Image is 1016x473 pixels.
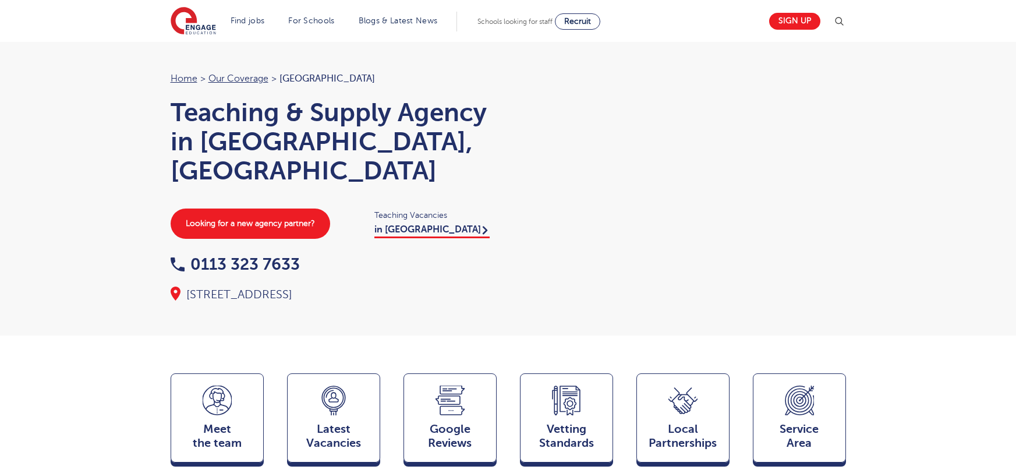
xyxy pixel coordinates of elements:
[643,422,723,450] span: Local Partnerships
[769,13,820,30] a: Sign up
[171,71,497,86] nav: breadcrumb
[374,209,497,222] span: Teaching Vacancies
[171,7,216,36] img: Engage Education
[171,373,264,468] a: Meetthe team
[171,209,330,239] a: Looking for a new agency partner?
[171,98,497,185] h1: Teaching & Supply Agency in [GEOGRAPHIC_DATA], [GEOGRAPHIC_DATA]
[171,287,497,303] div: [STREET_ADDRESS]
[759,422,840,450] span: Service Area
[200,73,206,84] span: >
[177,422,257,450] span: Meet the team
[564,17,591,26] span: Recruit
[287,373,380,468] a: LatestVacancies
[753,373,846,468] a: ServiceArea
[288,16,334,25] a: For Schools
[555,13,600,30] a: Recruit
[636,373,730,468] a: Local Partnerships
[526,422,607,450] span: Vetting Standards
[231,16,265,25] a: Find jobs
[171,73,197,84] a: Home
[359,16,438,25] a: Blogs & Latest News
[520,373,613,468] a: VettingStandards
[374,224,490,238] a: in [GEOGRAPHIC_DATA]
[208,73,268,84] a: Our coverage
[293,422,374,450] span: Latest Vacancies
[477,17,553,26] span: Schools looking for staff
[271,73,277,84] span: >
[403,373,497,468] a: GoogleReviews
[279,73,375,84] span: [GEOGRAPHIC_DATA]
[410,422,490,450] span: Google Reviews
[171,255,300,273] a: 0113 323 7633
